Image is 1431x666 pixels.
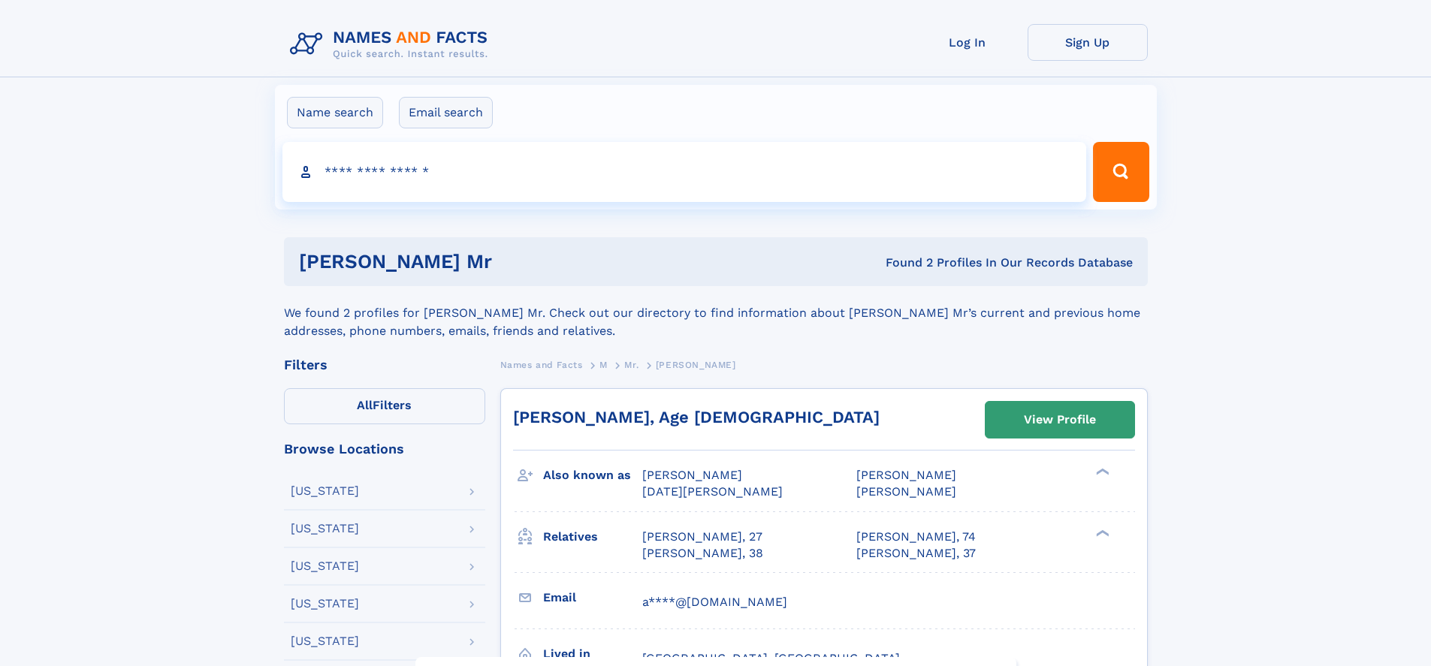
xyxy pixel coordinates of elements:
[1093,142,1149,202] button: Search Button
[284,24,500,65] img: Logo Names and Facts
[543,585,642,610] h3: Email
[291,635,359,647] div: [US_STATE]
[500,355,583,374] a: Names and Facts
[907,24,1028,61] a: Log In
[1028,24,1148,61] a: Sign Up
[287,97,383,128] label: Name search
[284,388,485,424] label: Filters
[642,651,900,665] span: [GEOGRAPHIC_DATA], [GEOGRAPHIC_DATA]
[642,468,742,482] span: [PERSON_NAME]
[689,255,1133,271] div: Found 2 Profiles In Our Records Database
[513,408,880,426] a: [PERSON_NAME], Age [DEMOGRAPHIC_DATA]
[284,286,1148,340] div: We found 2 profiles for [PERSON_NAME] Mr. Check out our directory to find information about [PERS...
[1024,402,1096,437] div: View Profile
[1092,528,1110,538] div: ❯
[624,355,639,374] a: Mr.
[357,398,373,412] span: All
[291,523,359,535] div: [US_STATE]
[291,560,359,572] div: [US_STATE]
[282,142,1087,202] input: search input
[856,468,956,482] span: [PERSON_NAME]
[642,529,762,545] a: [PERSON_NAME], 27
[856,484,956,499] span: [PERSON_NAME]
[642,545,763,562] a: [PERSON_NAME], 38
[624,360,639,370] span: Mr.
[543,524,642,550] h3: Relatives
[656,360,736,370] span: [PERSON_NAME]
[856,529,976,545] a: [PERSON_NAME], 74
[599,360,608,370] span: M
[986,402,1134,438] a: View Profile
[284,358,485,372] div: Filters
[642,484,783,499] span: [DATE][PERSON_NAME]
[1092,467,1110,477] div: ❯
[543,463,642,488] h3: Also known as
[291,598,359,610] div: [US_STATE]
[299,252,689,271] h1: [PERSON_NAME] Mr
[284,442,485,456] div: Browse Locations
[856,545,976,562] a: [PERSON_NAME], 37
[599,355,608,374] a: M
[399,97,493,128] label: Email search
[291,485,359,497] div: [US_STATE]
